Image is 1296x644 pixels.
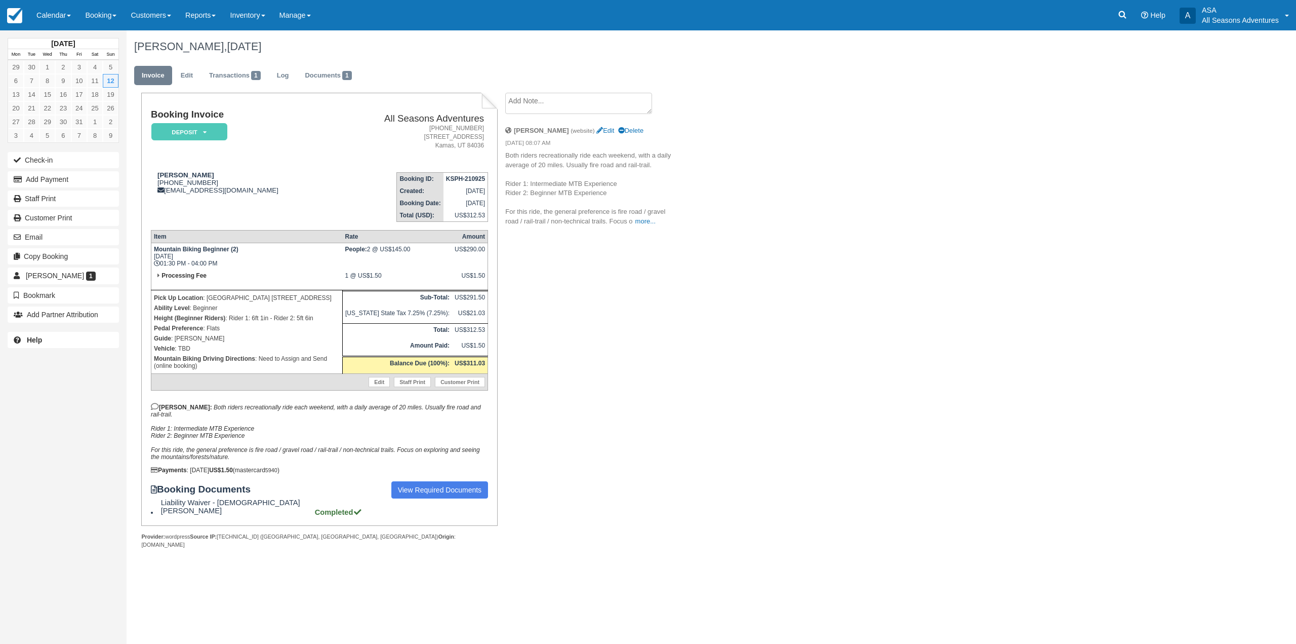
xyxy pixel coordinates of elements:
[8,229,119,245] button: Email
[438,534,454,540] strong: Origin
[342,291,452,307] th: Sub-Total:
[26,272,84,280] span: [PERSON_NAME]
[71,49,87,60] th: Fri
[55,60,71,74] a: 2
[342,243,452,270] td: 2 @ US$145.00
[151,467,488,474] div: : [DATE] (mastercard )
[342,357,452,374] th: Balance Due (100%):
[446,175,485,182] strong: KSPH-210925
[154,344,340,354] p: : TBD
[161,499,313,515] span: Liability Waiver - [DEMOGRAPHIC_DATA][PERSON_NAME]
[87,60,103,74] a: 4
[315,508,362,516] strong: Completed
[596,127,614,134] a: Edit
[8,171,119,187] button: Add Payment
[8,60,24,74] a: 29
[8,287,119,304] button: Bookmark
[394,377,431,387] a: Staff Print
[8,129,24,142] a: 3
[452,291,488,307] td: US$291.50
[8,115,24,129] a: 27
[71,88,87,101] a: 17
[338,124,484,150] address: [PHONE_NUMBER] [STREET_ADDRESS] Kamas, UT 84036
[87,115,103,129] a: 1
[103,88,118,101] a: 19
[39,88,55,101] a: 15
[154,305,190,312] strong: Ability Level
[8,268,119,284] a: [PERSON_NAME] 1
[154,323,340,333] p: : Flats
[571,127,594,134] small: (website)
[173,66,200,86] a: Edit
[8,152,119,168] button: Check-in
[8,307,119,323] button: Add Partner Attribution
[342,323,452,339] th: Total:
[24,129,39,142] a: 4
[297,66,359,86] a: Documents1
[443,197,488,209] td: [DATE]
[8,88,24,101] a: 13
[103,74,118,88] a: 12
[338,113,484,124] h2: All Seasons Adventures
[8,248,119,264] button: Copy Booking
[455,360,485,367] strong: US$311.03
[151,404,212,411] strong: [PERSON_NAME]:
[8,191,119,207] a: Staff Print
[452,323,488,339] td: US$312.53
[452,231,488,243] th: Amount
[154,246,238,253] strong: Mountain Biking Beginner (2)
[452,307,488,323] td: US$21.03
[157,171,214,179] strong: [PERSON_NAME]
[154,293,340,303] p: : [GEOGRAPHIC_DATA] [STREET_ADDRESS]
[265,467,277,473] small: 5940
[342,307,452,323] td: [US_STATE] State Tax 7.25% (7.25%):
[618,127,643,134] a: Delete
[161,272,207,279] strong: Processing Fee
[342,231,452,243] th: Rate
[443,185,488,197] td: [DATE]
[8,210,119,226] a: Customer Print
[342,270,452,290] td: 1 @ US$1.50
[1202,5,1279,15] p: ASA
[397,173,443,185] th: Booking ID:
[24,115,39,129] a: 28
[154,345,175,352] strong: Vehicle
[154,335,171,342] strong: Guide
[55,49,71,60] th: Thu
[154,303,340,313] p: : Beginner
[443,209,488,222] td: US$312.53
[514,127,569,134] strong: [PERSON_NAME]
[209,467,233,474] strong: US$1.50
[397,185,443,197] th: Created:
[103,129,118,142] a: 9
[103,101,118,115] a: 26
[8,49,24,60] th: Mon
[39,129,55,142] a: 5
[1150,11,1165,19] span: Help
[8,101,24,115] a: 20
[154,354,340,371] p: : Need to Assign and Send (online booking)
[87,49,103,60] th: Sat
[455,246,485,261] div: US$290.00
[55,129,71,142] a: 6
[71,101,87,115] a: 24
[27,336,42,344] b: Help
[151,123,224,141] a: Deposit
[397,197,443,209] th: Booking Date:
[151,467,187,474] strong: Payments
[8,332,119,348] a: Help
[391,481,489,499] a: View Required Documents
[154,315,225,322] strong: Height (Beginner Riders)
[151,109,334,120] h1: Booking Invoice
[103,49,118,60] th: Sun
[342,71,352,80] span: 1
[154,325,203,332] strong: Pedal Preference
[103,60,118,74] a: 5
[71,60,87,74] a: 3
[151,171,334,194] div: [PHONE_NUMBER] [EMAIL_ADDRESS][DOMAIN_NAME]
[134,66,172,86] a: Invoice
[1141,12,1148,19] i: Help
[342,339,452,356] th: Amount Paid:
[71,74,87,88] a: 10
[55,74,71,88] a: 9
